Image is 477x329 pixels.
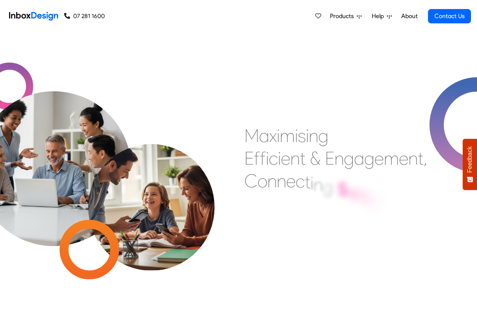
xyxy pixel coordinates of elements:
[354,147,364,170] div: a
[281,147,290,170] div: e
[295,124,298,147] div: i
[64,12,105,21] a: 07 281 1600
[330,12,357,21] span: Products
[296,170,305,193] div: c
[305,170,310,193] div: t
[267,170,277,192] div: n
[423,147,427,170] div: ,
[337,178,348,200] div: S
[72,113,230,271] img: parents_with_child.png
[372,12,387,21] span: Help
[323,175,333,198] div: g
[269,147,278,170] div: c
[277,124,280,147] div: i
[244,124,427,237] div: Maximising Efficient & Engagement, Connecting Schools, Families, and Students.
[364,147,374,170] div: g
[277,170,286,192] div: n
[344,147,354,170] div: g
[254,147,260,170] div: f
[374,147,384,170] div: e
[348,181,358,204] div: c
[428,9,471,23] a: Contact Us
[418,147,423,170] div: t
[290,147,300,170] div: n
[399,9,420,24] a: About
[266,147,269,170] div: i
[313,173,323,196] div: n
[327,9,365,24] a: Products
[258,170,267,192] div: o
[244,170,258,192] div: C
[306,124,309,147] div: i
[244,124,259,147] div: M
[244,147,254,170] div: E
[300,147,305,170] div: t
[310,147,321,170] div: &
[310,172,313,194] div: i
[325,147,334,170] div: E
[334,147,344,170] div: n
[466,146,473,173] span: Feedback
[384,147,399,170] div: m
[309,124,318,147] div: n
[298,124,306,147] div: s
[286,170,296,192] div: e
[269,124,277,147] div: x
[259,124,269,147] div: a
[369,188,379,211] div: o
[278,147,281,170] div: i
[463,139,477,190] button: Feedback - Show survey
[399,147,408,170] div: e
[358,184,369,207] div: h
[260,147,266,170] div: f
[318,124,328,147] div: g
[369,9,395,24] a: Help
[408,147,418,170] div: n
[280,124,295,147] div: m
